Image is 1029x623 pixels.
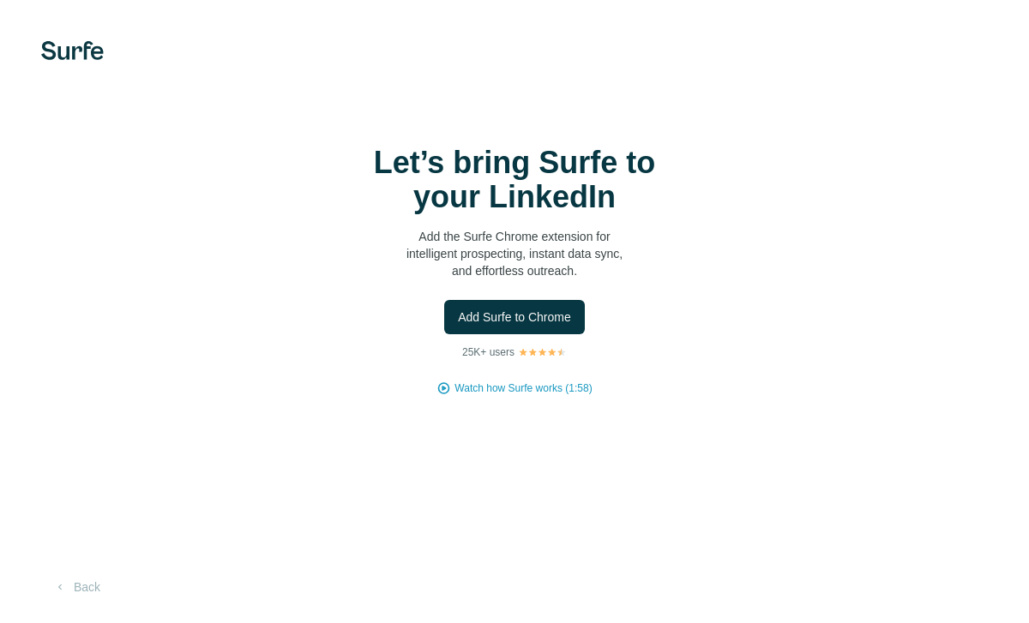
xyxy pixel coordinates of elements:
[444,300,585,334] button: Add Surfe to Chrome
[454,380,592,396] button: Watch how Surfe works (1:58)
[343,146,686,214] h1: Let’s bring Surfe to your LinkedIn
[343,228,686,279] p: Add the Surfe Chrome extension for intelligent prospecting, instant data sync, and effortless out...
[458,309,571,326] span: Add Surfe to Chrome
[41,41,104,60] img: Surfe's logo
[518,347,567,357] img: Rating Stars
[41,572,112,602] button: Back
[462,344,514,360] p: 25K+ users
